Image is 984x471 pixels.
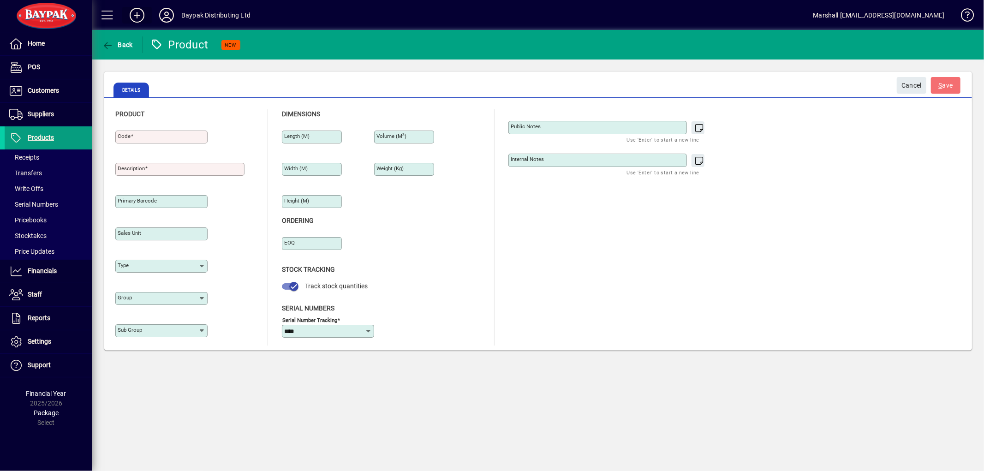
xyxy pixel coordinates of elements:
a: Settings [5,330,92,353]
a: Pricebooks [5,212,92,228]
mat-hint: Use 'Enter' to start a new line [627,134,699,145]
mat-label: EOQ [284,239,295,246]
mat-label: Sub group [118,327,142,333]
a: Serial Numbers [5,197,92,212]
span: Products [28,134,54,141]
span: Back [102,41,133,48]
span: Dimensions [282,110,320,118]
span: Stock Tracking [282,266,335,273]
span: NEW [225,42,237,48]
span: Product [115,110,144,118]
mat-label: Internal Notes [511,156,544,162]
span: Support [28,361,51,369]
a: Support [5,354,92,377]
div: Marshall [EMAIL_ADDRESS][DOMAIN_NAME] [813,8,945,23]
span: Customers [28,87,59,94]
span: Settings [28,338,51,345]
span: Track stock quantities [305,282,368,290]
span: Cancel [901,78,922,93]
button: Save [931,77,960,94]
mat-label: Weight (Kg) [376,165,404,172]
app-page-header-button: Back [92,36,143,53]
span: Financial Year [26,390,66,397]
a: Price Updates [5,244,92,259]
a: Transfers [5,165,92,181]
mat-label: Primary barcode [118,197,157,204]
span: ave [939,78,953,93]
mat-label: Group [118,294,132,301]
a: Receipts [5,149,92,165]
span: Serial Numbers [9,201,58,208]
div: Baypak Distributing Ltd [181,8,250,23]
a: Stocktakes [5,228,92,244]
a: Suppliers [5,103,92,126]
mat-label: Public Notes [511,123,541,130]
mat-label: Volume (m ) [376,133,406,139]
span: Reports [28,314,50,322]
mat-label: Serial Number tracking [282,316,337,323]
span: Receipts [9,154,39,161]
span: Package [34,409,59,417]
span: POS [28,63,40,71]
a: Staff [5,283,92,306]
a: Financials [5,260,92,283]
span: Serial Numbers [282,304,334,312]
a: Home [5,32,92,55]
span: Suppliers [28,110,54,118]
mat-label: Length (m) [284,133,310,139]
span: Staff [28,291,42,298]
mat-hint: Use 'Enter' to start a new line [627,167,699,178]
sup: 3 [402,132,405,137]
span: Write Offs [9,185,43,192]
span: Ordering [282,217,314,224]
span: Stocktakes [9,232,47,239]
mat-label: Width (m) [284,165,308,172]
mat-label: Code [118,133,131,139]
span: S [939,82,942,89]
span: Transfers [9,169,42,177]
span: Price Updates [9,248,54,255]
button: Add [122,7,152,24]
button: Cancel [897,77,926,94]
mat-label: Height (m) [284,197,309,204]
a: Knowledge Base [954,2,972,32]
a: POS [5,56,92,79]
div: Product [150,37,209,52]
span: Details [113,83,149,97]
span: Pricebooks [9,216,47,224]
a: Reports [5,307,92,330]
a: Write Offs [5,181,92,197]
button: Back [100,36,135,53]
span: Financials [28,267,57,274]
button: Profile [152,7,181,24]
a: Customers [5,79,92,102]
span: Home [28,40,45,47]
mat-label: Description [118,165,145,172]
mat-label: Sales unit [118,230,141,236]
mat-label: Type [118,262,129,268]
